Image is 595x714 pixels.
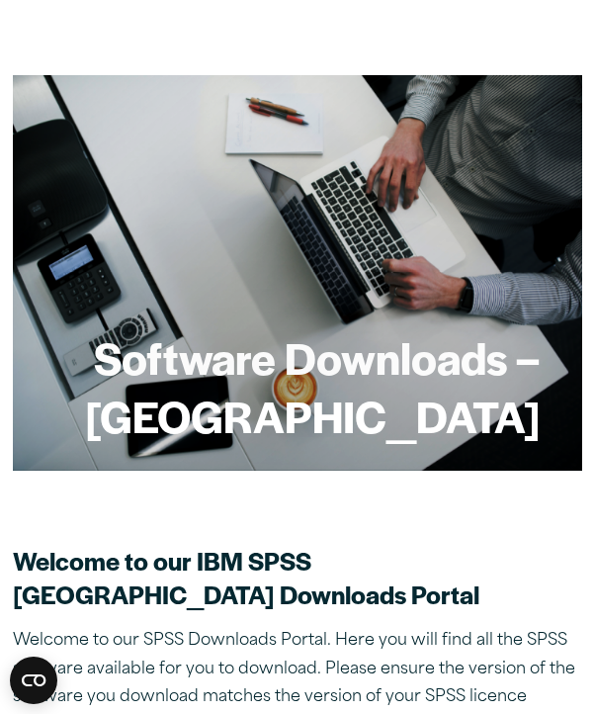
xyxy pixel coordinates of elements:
div: CookieBot Widget Contents [10,657,57,704]
h2: Welcome to our IBM SPSS [GEOGRAPHIC_DATA] Downloads Portal [13,544,582,611]
h1: Software Downloads – [GEOGRAPHIC_DATA] [54,328,541,445]
button: Open CMP widget [10,657,57,704]
svg: CookieBot Widget Icon [10,657,57,704]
